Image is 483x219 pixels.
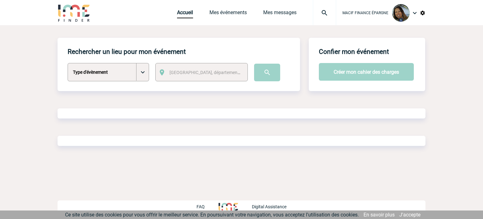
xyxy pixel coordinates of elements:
a: Accueil [177,9,193,18]
img: 127471-0.png [392,4,410,22]
h4: Rechercher un lieu pour mon événement [68,48,186,55]
input: Submit [254,64,280,81]
span: MACIF FINANCE ÉPARGNE [342,11,388,15]
a: En savoir plus [364,212,395,218]
a: FAQ [197,203,219,209]
a: Mes messages [263,9,297,18]
h4: Confier mon événement [319,48,389,55]
p: FAQ [197,204,205,209]
span: [GEOGRAPHIC_DATA], département, région... [169,70,257,75]
button: Créer mon cahier des charges [319,63,414,81]
a: Mes événements [209,9,247,18]
p: Digital Assistance [252,204,286,209]
span: Ce site utilise des cookies pour vous offrir le meilleur service. En poursuivant votre navigation... [65,212,359,218]
img: IME-Finder [58,4,90,22]
a: J'accepte [399,212,420,218]
img: http://www.idealmeetingsevents.fr/ [219,203,238,210]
